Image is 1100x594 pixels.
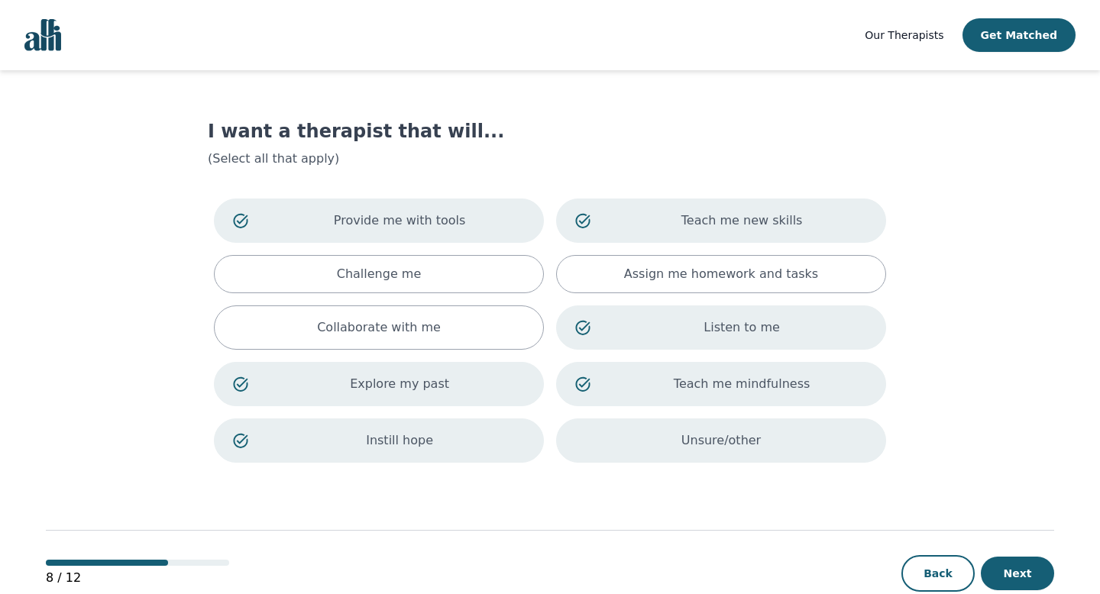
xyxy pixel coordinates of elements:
[208,119,892,144] h1: I want a therapist that will...
[624,265,818,283] p: Assign me homework and tasks
[24,19,61,51] img: alli logo
[865,26,943,44] a: Our Therapists
[337,265,422,283] p: Challenge me
[616,318,867,337] p: Listen to me
[962,18,1076,52] button: Get Matched
[208,150,892,168] p: (Select all that apply)
[616,211,867,230] p: Teach me new skills
[274,375,525,393] p: Explore my past
[274,431,525,450] p: Instill hope
[901,555,975,592] button: Back
[865,29,943,41] span: Our Therapists
[616,375,867,393] p: Teach me mindfulness
[274,211,525,230] p: Provide me with tools
[681,431,761,450] p: Unsure/other
[317,318,441,337] p: Collaborate with me
[46,569,229,587] p: 8 / 12
[981,557,1054,590] button: Next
